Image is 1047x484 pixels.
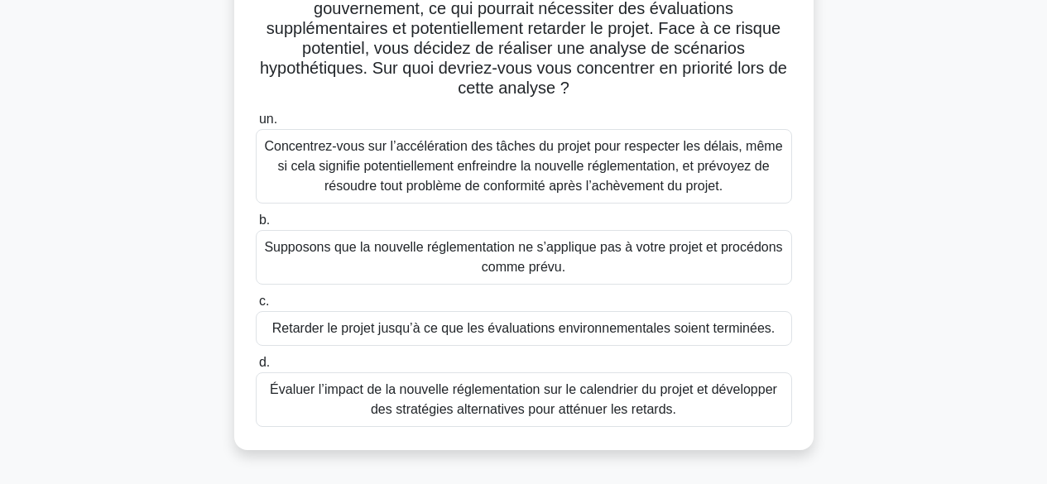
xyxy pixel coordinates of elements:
font: b. [259,213,270,227]
font: Retarder le projet jusqu’à ce que les évaluations environnementales soient terminées. [272,321,775,335]
font: Supposons que la nouvelle réglementation ne s’applique pas à votre projet et procédons comme prévu. [264,240,782,274]
font: Concentrez-vous sur l’accélération des tâches du projet pour respecter les délais, même si cela s... [264,139,782,193]
font: c. [259,294,269,308]
font: un. [259,112,277,126]
font: Évaluer l’impact de la nouvelle réglementation sur le calendrier du projet et développer des stra... [270,382,777,416]
font: d. [259,355,270,369]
